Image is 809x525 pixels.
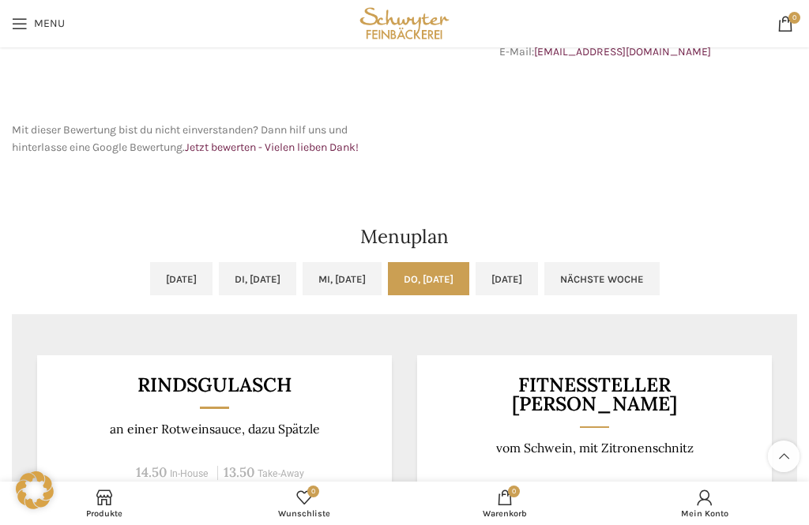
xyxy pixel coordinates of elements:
[224,463,254,481] span: 13.50
[437,441,753,456] p: vom Schwein, mit Zitronenschnitz
[258,468,304,479] span: Take-Away
[404,486,605,521] a: 0 Warenkorb
[356,16,453,29] a: Site logo
[404,486,605,521] div: My cart
[508,486,520,497] span: 0
[213,508,397,519] span: Wunschliste
[412,508,597,519] span: Warenkorb
[185,141,359,154] a: Jetzt bewerten - Vielen lieben Dank!
[534,45,711,58] a: [EMAIL_ADDRESS][DOMAIN_NAME]
[12,122,397,157] p: Mit dieser Bewertung bist du nicht einverstanden? Dann hilf uns und hinterlasse eine Google Bewer...
[303,262,382,295] a: Mi, [DATE]
[437,375,753,414] h3: Fitnessteller [PERSON_NAME]
[12,227,797,246] h2: Menuplan
[788,12,800,24] span: 0
[205,486,405,521] div: Meine Wunschliste
[205,486,405,521] a: 0 Wunschliste
[57,375,373,395] h3: RINDSGULASCH
[768,441,800,472] a: Scroll to top button
[605,486,806,521] a: Mein Konto
[388,262,469,295] a: Do, [DATE]
[4,486,205,521] a: Produkte
[307,486,319,497] span: 0
[12,508,197,519] span: Produkte
[219,262,296,295] a: Di, [DATE]
[34,18,65,29] span: Menu
[476,262,538,295] a: [DATE]
[769,8,801,39] a: 0
[544,262,660,295] a: Nächste Woche
[57,422,373,437] p: an einer Rotweinsauce, dazu Spätzle
[613,508,798,519] span: Mein Konto
[136,463,167,481] span: 14.50
[170,468,209,479] span: In-House
[4,8,73,39] a: Open mobile menu
[150,262,213,295] a: [DATE]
